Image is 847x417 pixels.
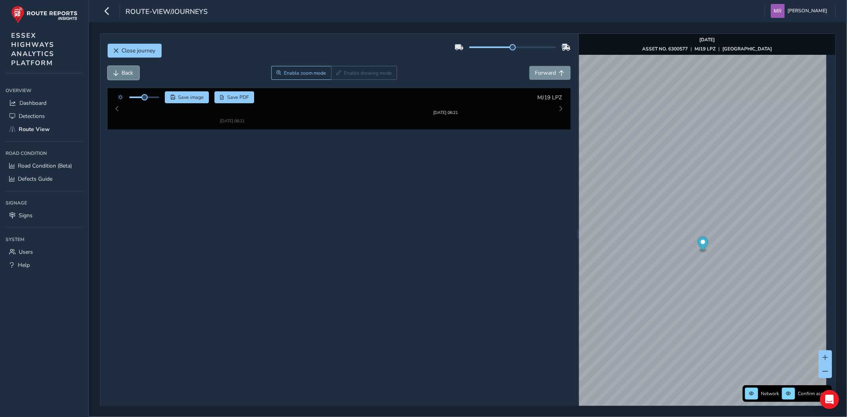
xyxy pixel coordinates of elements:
span: Help [18,261,30,269]
strong: [DATE] [700,37,715,43]
div: | | [642,46,772,52]
span: Route View [19,125,50,133]
button: [PERSON_NAME] [771,4,830,18]
img: diamond-layout [771,4,785,18]
img: Thumbnail frame [421,100,470,108]
button: PDF [214,91,255,103]
div: Overview [6,85,83,97]
span: Defects Guide [18,175,52,183]
span: Signs [19,212,33,219]
div: [DATE] 06:21 [208,108,257,114]
a: Defects Guide [6,172,83,185]
span: Forward [535,69,556,77]
span: Users [19,248,33,256]
span: route-view/journeys [125,7,208,18]
a: Users [6,245,83,259]
a: Dashboard [6,97,83,110]
span: Close journey [122,47,156,54]
a: Help [6,259,83,272]
button: Close journey [108,44,162,58]
span: Save image [178,94,204,100]
span: Network [761,390,779,397]
button: Zoom [271,66,331,80]
strong: MJ19 LPZ [695,46,716,52]
span: Confirm assets [798,390,830,397]
span: Dashboard [19,99,46,107]
span: Enable zoom mode [284,70,326,76]
div: [DATE] 06:21 [421,108,470,114]
img: Thumbnail frame [208,100,257,108]
div: System [6,234,83,245]
strong: ASSET NO. 6300577 [642,46,688,52]
span: ESSEX HIGHWAYS ANALYTICS PLATFORM [11,31,54,68]
div: Signage [6,197,83,209]
a: Road Condition (Beta) [6,159,83,172]
span: Back [122,69,133,77]
img: rr logo [11,6,77,23]
div: Open Intercom Messenger [820,390,839,409]
span: Save PDF [227,94,249,100]
button: Save [165,91,209,103]
a: Signs [6,209,83,222]
span: Detections [19,112,45,120]
button: Forward [529,66,571,80]
a: Route View [6,123,83,136]
strong: [GEOGRAPHIC_DATA] [723,46,772,52]
div: Map marker [698,237,708,253]
button: Back [108,66,139,80]
span: MJ19 LPZ [538,94,562,101]
span: [PERSON_NAME] [787,4,827,18]
span: Road Condition (Beta) [18,162,72,170]
a: Detections [6,110,83,123]
div: Road Condition [6,147,83,159]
